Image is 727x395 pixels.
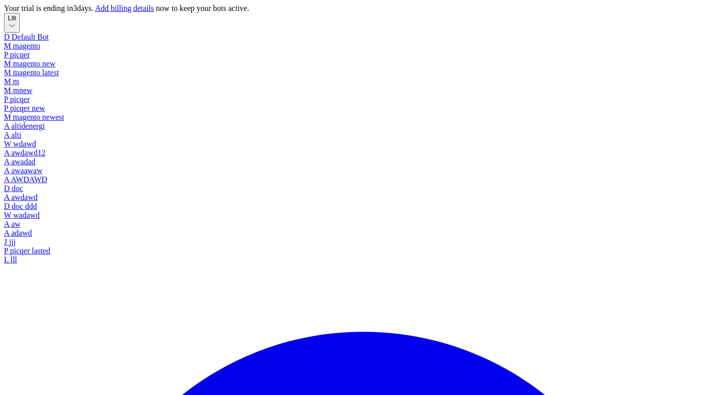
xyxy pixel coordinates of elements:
[4,86,11,95] span: M
[4,104,8,112] span: P
[4,148,723,157] div: awdawd12
[4,193,723,202] div: awdawd
[4,238,7,246] span: J
[4,68,11,77] span: M
[4,229,9,237] span: A
[4,220,9,228] span: A
[4,113,11,121] span: M
[4,255,8,264] span: L
[4,247,8,255] span: P
[4,148,9,157] span: A
[4,140,723,148] div: wdawd
[4,238,723,247] div: jjj
[4,50,723,59] div: picqer
[4,211,723,220] div: wadawd
[4,50,8,59] span: P
[4,59,11,68] span: M
[4,140,11,148] span: W
[4,175,723,184] div: AWDAWD
[4,157,9,166] span: A
[4,247,723,255] div: picqer lasted
[4,229,723,238] div: adawd
[4,95,723,104] div: picqer
[4,184,723,193] div: doc
[4,59,723,68] div: magento new
[8,14,11,22] span: L
[4,86,723,95] div: mnew
[4,202,723,211] div: doc ddd
[4,77,723,86] div: m
[4,33,10,41] span: D
[4,77,11,86] span: M
[4,193,9,201] span: A
[4,33,723,42] div: Default Bot
[4,255,723,264] div: lll
[4,157,723,166] div: awadad
[4,166,9,175] span: A
[4,184,10,193] span: D
[4,131,9,139] span: A
[4,104,723,113] div: picqer new
[4,42,11,50] span: M
[4,211,11,219] span: W
[4,122,9,130] span: A
[11,14,16,22] span: lll
[4,131,723,140] div: alti
[4,13,20,33] button: Llll
[4,113,723,122] div: magento newest
[4,68,723,77] div: magento latest
[4,166,723,175] div: awaawaw
[4,122,723,131] div: altidenergi
[4,202,10,210] span: D
[4,175,9,184] span: A
[4,95,8,103] span: P
[4,42,723,50] div: magento
[4,220,723,229] div: aw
